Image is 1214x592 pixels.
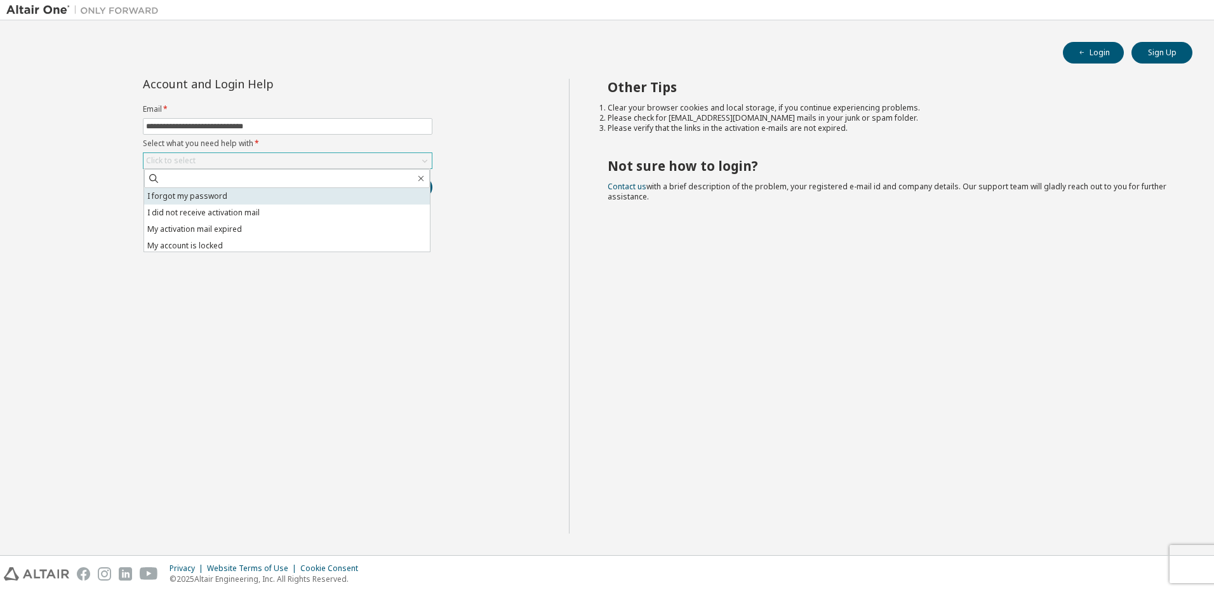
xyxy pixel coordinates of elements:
[98,567,111,581] img: instagram.svg
[6,4,165,17] img: Altair One
[207,563,300,574] div: Website Terms of Use
[1131,42,1192,64] button: Sign Up
[146,156,196,166] div: Click to select
[77,567,90,581] img: facebook.svg
[140,567,158,581] img: youtube.svg
[119,567,132,581] img: linkedin.svg
[300,563,366,574] div: Cookie Consent
[144,188,430,205] li: I forgot my password
[608,181,646,192] a: Contact us
[1063,42,1124,64] button: Login
[608,113,1170,123] li: Please check for [EMAIL_ADDRESS][DOMAIN_NAME] mails in your junk or spam folder.
[4,567,69,581] img: altair_logo.svg
[608,79,1170,95] h2: Other Tips
[170,563,207,574] div: Privacy
[143,79,375,89] div: Account and Login Help
[608,181,1166,202] span: with a brief description of the problem, your registered e-mail id and company details. Our suppo...
[143,138,432,149] label: Select what you need help with
[170,574,366,584] p: © 2025 Altair Engineering, Inc. All Rights Reserved.
[608,158,1170,174] h2: Not sure how to login?
[143,104,432,114] label: Email
[143,153,432,168] div: Click to select
[608,123,1170,133] li: Please verify that the links in the activation e-mails are not expired.
[608,103,1170,113] li: Clear your browser cookies and local storage, if you continue experiencing problems.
